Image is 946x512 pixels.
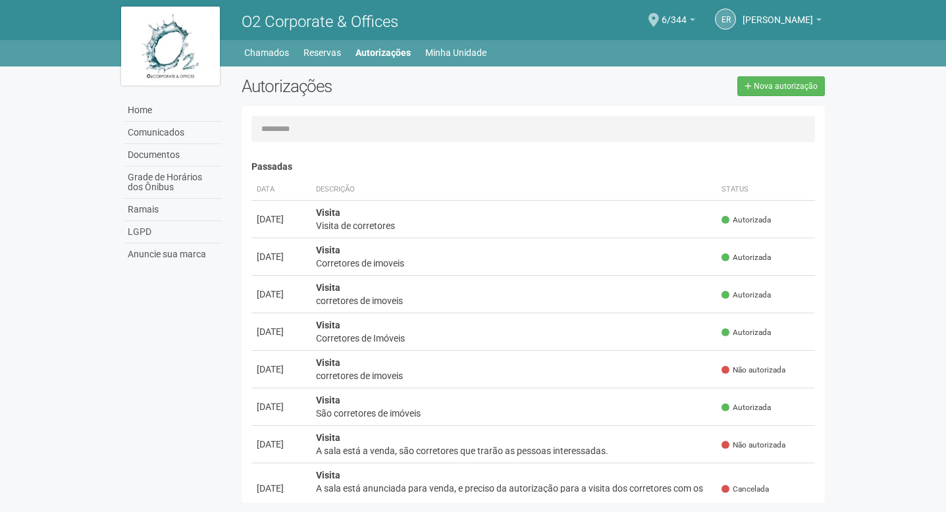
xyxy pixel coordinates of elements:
div: Corretores de imoveis [316,257,712,270]
a: Documentos [124,144,222,166]
div: [DATE] [257,438,305,451]
strong: Visita [316,470,340,480]
strong: Visita [316,207,340,218]
strong: Visita [316,395,340,405]
a: Reservas [303,43,341,62]
span: Cancelada [722,484,769,495]
a: Ramais [124,199,222,221]
span: Não autorizada [722,365,785,376]
div: [DATE] [257,482,305,495]
div: Visita de corretores [316,219,712,232]
div: [DATE] [257,213,305,226]
span: Autorizada [722,327,771,338]
div: [DATE] [257,250,305,263]
div: [DATE] [257,363,305,376]
div: A sala está a venda, são corretores que trarão as pessoas interessadas. [316,444,712,457]
span: 6/344 [662,2,687,25]
a: Grade de Horários dos Ônibus [124,166,222,199]
a: Minha Unidade [425,43,486,62]
div: A sala está anunciada para venda, e preciso da autorização para a visita dos corretores com os in... [316,482,712,508]
a: Nova autorização [737,76,825,96]
a: Autorizações [355,43,411,62]
div: [DATE] [257,325,305,338]
div: [DATE] [257,400,305,413]
a: Chamados [244,43,289,62]
a: 6/344 [662,16,695,27]
a: ER [715,9,736,30]
span: Elza Rocha de Barros Cabral [743,2,813,25]
a: LGPD [124,221,222,243]
div: corretores de imoveis [316,294,712,307]
strong: Visita [316,357,340,368]
h2: Autorizações [242,76,523,96]
strong: Visita [316,282,340,293]
a: Comunicados [124,122,222,144]
th: Data [251,179,311,201]
strong: Visita [316,320,340,330]
h4: Passadas [251,162,816,172]
th: Status [716,179,815,201]
span: Autorizada [722,402,771,413]
span: Autorizada [722,290,771,301]
strong: Visita [316,432,340,443]
span: O2 Corporate & Offices [242,13,398,31]
img: logo.jpg [121,7,220,86]
a: [PERSON_NAME] [743,16,822,27]
div: São corretores de imóveis [316,407,712,420]
div: [DATE] [257,288,305,301]
strong: Visita [316,245,340,255]
span: Autorizada [722,252,771,263]
div: corretores de imoveis [316,369,712,382]
th: Descrição [311,179,717,201]
a: Anuncie sua marca [124,243,222,265]
span: Não autorizada [722,440,785,451]
div: Corretores de Imóveis [316,332,712,345]
a: Home [124,99,222,122]
span: Nova autorização [754,82,818,91]
span: Autorizada [722,215,771,226]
